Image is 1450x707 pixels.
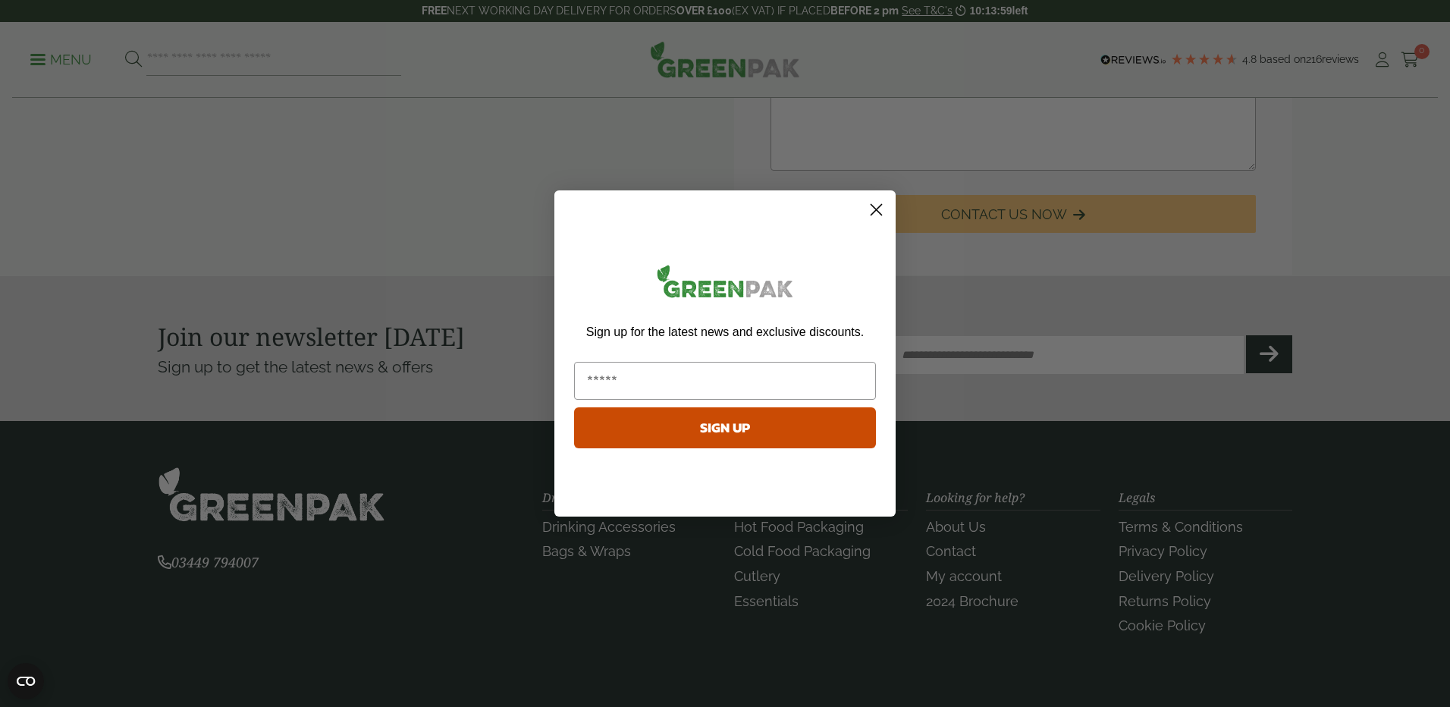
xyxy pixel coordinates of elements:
[8,663,44,699] button: Open CMP widget
[863,196,890,223] button: Close dialog
[574,259,876,310] img: greenpak_logo
[574,362,876,400] input: Email
[574,407,876,448] button: SIGN UP
[586,325,864,338] span: Sign up for the latest news and exclusive discounts.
